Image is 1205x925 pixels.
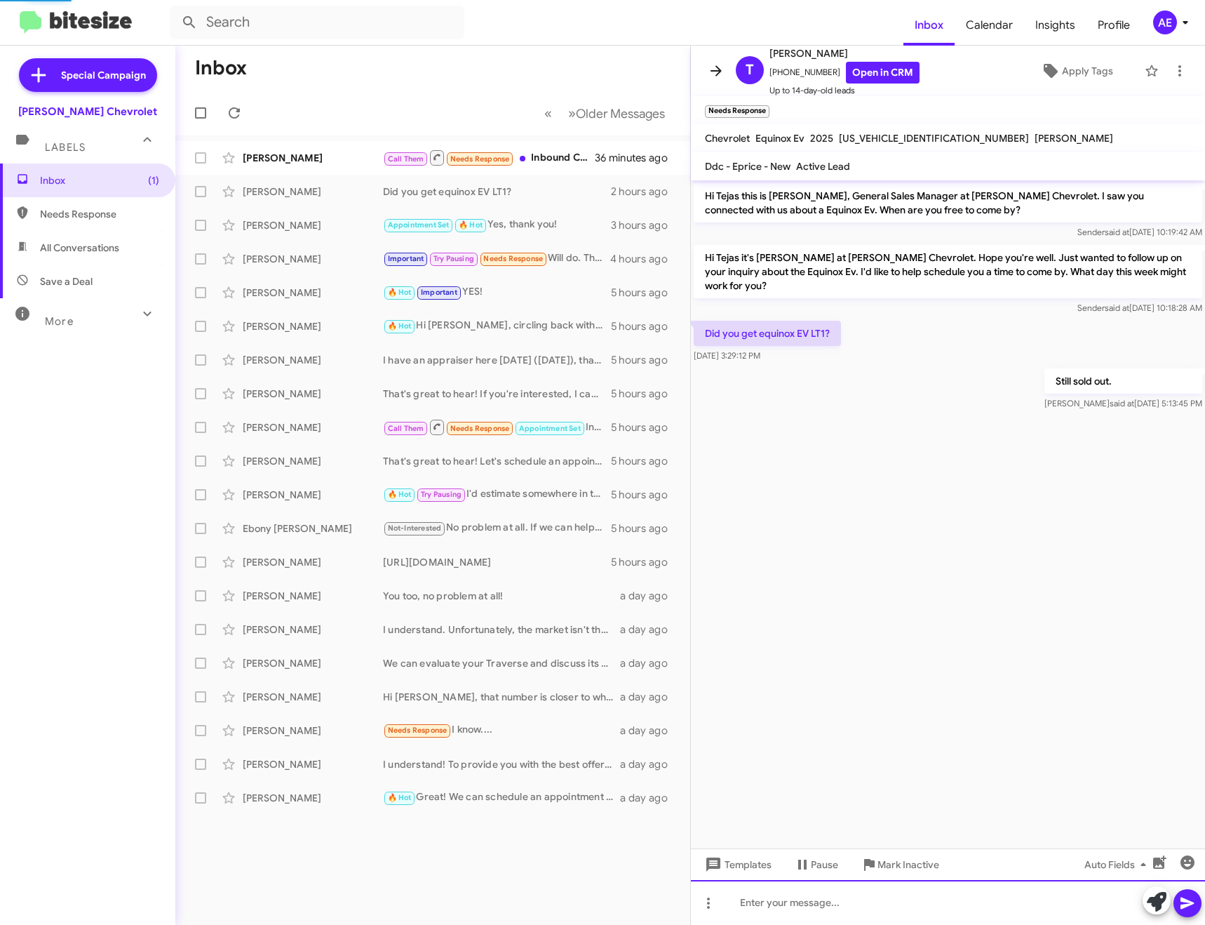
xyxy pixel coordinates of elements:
span: Mark Inactive [877,852,939,877]
span: Appointment Set [388,220,450,229]
span: [US_VEHICLE_IDENTIFICATION_NUMBER] [839,132,1029,145]
div: a day ago [620,623,679,637]
div: 4 hours ago [610,252,679,266]
div: YES! [383,284,611,300]
div: Hi [PERSON_NAME], that number is closer to what we would end up retailing it for. Thanks for gett... [383,690,620,704]
span: Labels [45,141,86,154]
p: Still sold out. [1044,368,1202,394]
div: 5 hours ago [611,454,679,468]
span: Auto Fields [1084,852,1152,877]
h1: Inbox [195,57,247,79]
div: Did you get equinox EV LT1? [383,185,611,199]
span: Active Lead [796,160,850,173]
span: [DATE] 3:29:12 PM [694,350,760,361]
div: [PERSON_NAME] [243,454,383,468]
span: 🔥 Hot [388,490,412,499]
span: « [544,105,552,122]
div: [PERSON_NAME] [243,589,383,603]
div: No problem at all. If we can help with anything in the future, please let us know! [383,520,611,536]
div: [PERSON_NAME] [243,420,383,434]
span: said at [1105,227,1129,237]
div: 5 hours ago [611,555,679,569]
span: Sender [DATE] 10:18:28 AM [1077,302,1202,313]
div: a day ago [620,690,679,704]
span: [PHONE_NUMBER] [769,62,920,84]
div: 5 hours ago [611,286,679,300]
div: [PERSON_NAME] [243,387,383,401]
div: Ebony [PERSON_NAME] [243,521,383,535]
span: 🔥 Hot [388,321,412,331]
span: [PERSON_NAME] [769,45,920,62]
div: 5 hours ago [611,319,679,333]
div: [PERSON_NAME] [243,623,383,637]
div: 5 hours ago [611,387,679,401]
span: Call Them [388,424,424,433]
span: Needs Response [450,424,510,433]
div: I have an appraiser here [DATE] ([DATE]), that work? [383,353,611,367]
div: You too, no problem at all! [383,589,620,603]
div: [PERSON_NAME] [243,252,383,266]
button: Pause [783,852,849,877]
div: Great! We can schedule an appointment for you to come in [DATE]. What time works best for you? [383,790,620,806]
a: Inbox [903,5,955,46]
span: said at [1110,398,1134,408]
span: Needs Response [40,207,159,221]
small: Needs Response [705,105,769,118]
span: More [45,315,74,328]
div: Inbound Call [383,418,611,436]
span: Pause [811,852,838,877]
div: Yes, thank you! [383,217,611,233]
span: 🔥 Hot [388,288,412,297]
span: Chevrolet [705,132,750,145]
div: a day ago [620,757,679,771]
div: [PERSON_NAME] [243,185,383,199]
div: I understand! To provide you with the best offer, I would need to see your Tahoe in person. Can w... [383,757,620,771]
span: Apply Tags [1062,58,1113,84]
span: Try Pausing [433,254,474,263]
a: Open in CRM [846,62,920,84]
span: Needs Response [388,726,447,735]
nav: Page navigation example [537,99,673,128]
span: Save a Deal [40,274,93,288]
span: Call Them [388,154,424,164]
span: Needs Response [450,154,510,164]
span: 🔥 Hot [388,793,412,802]
span: 2025 [810,132,833,145]
div: 3 hours ago [611,218,679,232]
a: Special Campaign [19,58,157,92]
span: All Conversations [40,241,119,255]
button: Next [560,99,673,128]
button: AE [1141,11,1190,34]
button: Previous [536,99,560,128]
span: [PERSON_NAME] [1035,132,1113,145]
div: I'd estimate somewhere in the 6-7-8k ballpark pending a physical inspection. [383,486,611,503]
div: [PERSON_NAME] [243,656,383,670]
div: [PERSON_NAME] [243,218,383,232]
div: 5 hours ago [611,521,679,535]
div: 2 hours ago [611,185,679,199]
span: (1) [148,173,159,187]
span: Not-Interested [388,524,442,533]
span: Needs Response [483,254,543,263]
div: a day ago [620,791,679,805]
span: Equinox Ev [755,132,805,145]
span: Inbox [40,173,159,187]
span: Templates [702,852,772,877]
span: [PERSON_NAME] [DATE] 5:13:45 PM [1044,398,1202,408]
div: [PERSON_NAME] [243,757,383,771]
span: Try Pausing [421,490,462,499]
button: Templates [691,852,783,877]
a: Insights [1024,5,1086,46]
div: AE [1153,11,1177,34]
span: said at [1105,302,1129,313]
a: Profile [1086,5,1141,46]
div: [PERSON_NAME] [243,151,383,165]
a: Calendar [955,5,1024,46]
button: Apply Tags [1016,58,1138,84]
div: 36 minutes ago [595,151,679,165]
div: That's great to hear! If you're interested, I can set up an appointment for a free appraisal. Whe... [383,387,611,401]
p: Did you get equinox EV LT1? [694,321,841,346]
